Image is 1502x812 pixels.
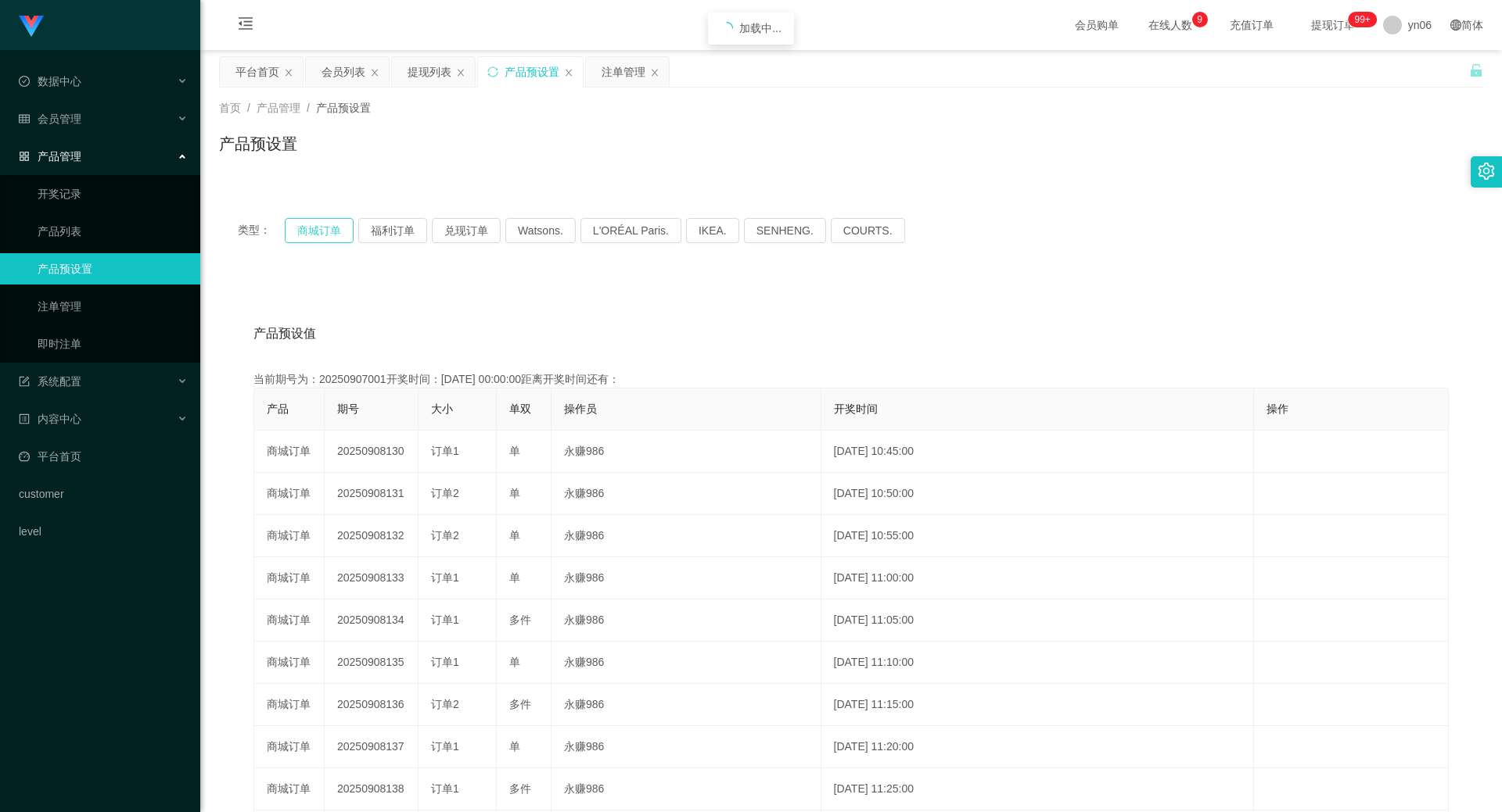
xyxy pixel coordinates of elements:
td: 20250908130 [325,431,419,473]
span: 产品管理 [19,150,81,163]
div: 提现列表 [408,57,451,87]
span: 大小 [431,402,453,415]
span: 订单1 [431,613,459,626]
h1: 产品预设置 [219,132,297,156]
span: 产品预设置 [316,102,371,114]
td: 20250908134 [325,599,419,642]
a: level [19,516,188,547]
span: 会员管理 [19,113,81,125]
span: 首页 [219,102,241,114]
i: 图标: form [19,376,30,387]
span: 类型： [238,218,285,243]
span: 单 [509,656,520,668]
a: 开奖记录 [38,178,188,209]
td: 商城订单 [254,473,325,515]
span: 订单1 [431,445,459,457]
div: 产品预设置 [505,57,559,87]
td: 20250908133 [325,557,419,599]
div: 注单管理 [602,57,645,87]
td: 20250908132 [325,515,419,557]
span: 操作 [1267,402,1288,415]
span: 单双 [509,402,531,415]
button: 商城订单 [285,218,354,243]
i: 图标: global [1450,20,1461,30]
td: 商城订单 [254,726,325,768]
td: 20250908135 [325,642,419,684]
td: 永赚986 [552,726,821,768]
button: Watsons. [505,218,576,243]
a: 注单管理 [38,291,188,322]
span: 多件 [509,698,531,710]
i: 图标: sync [487,66,498,77]
span: 订单1 [431,656,459,668]
span: / [307,102,310,114]
span: 操作员 [564,402,597,415]
button: IKEA. [686,218,739,243]
td: 20250908137 [325,726,419,768]
i: icon: loading [720,22,733,34]
td: [DATE] 10:45:00 [821,431,1254,473]
td: [DATE] 10:50:00 [821,473,1254,515]
span: 充值订单 [1222,20,1281,30]
a: customer [19,478,188,510]
td: 商城订单 [254,684,325,726]
button: COURTS. [831,218,905,243]
td: [DATE] 11:05:00 [821,599,1254,642]
span: 订单1 [431,571,459,584]
td: 永赚986 [552,557,821,599]
a: 产品列表 [38,216,188,247]
button: SENHENG. [744,218,826,243]
td: [DATE] 11:10:00 [821,642,1254,684]
div: 平台首页 [235,57,279,87]
td: 商城订单 [254,768,325,810]
button: L'ORÉAL Paris. [580,218,681,243]
span: 订单1 [431,782,459,795]
p: 9 [1197,12,1202,27]
td: 商城订单 [254,642,325,684]
i: 图标: close [564,68,573,77]
td: [DATE] 10:55:00 [821,515,1254,557]
span: 开奖时间 [834,402,878,415]
i: 图标: unlock [1469,63,1483,77]
td: 永赚986 [552,473,821,515]
td: 永赚986 [552,515,821,557]
i: 图标: menu-fold [219,1,272,51]
span: 多件 [509,782,531,795]
i: 图标: close [650,68,659,77]
td: 永赚986 [552,684,821,726]
img: logo.9652507e.png [19,16,44,38]
td: 20250908136 [325,684,419,726]
span: 加载中... [739,22,782,34]
td: 20250908131 [325,473,419,515]
span: 订单2 [431,698,459,710]
a: 即时注单 [38,328,188,359]
td: [DATE] 11:25:00 [821,768,1254,810]
span: 内容中心 [19,413,81,425]
td: [DATE] 11:20:00 [821,726,1254,768]
i: 图标: appstore-o [19,151,30,162]
td: [DATE] 11:00:00 [821,557,1254,599]
td: 永赚986 [552,599,821,642]
span: 系统配置 [19,375,81,388]
td: 商城订单 [254,557,325,599]
span: 单 [509,529,520,542]
td: 永赚986 [552,768,821,810]
i: 图标: profile [19,413,30,424]
i: 图标: close [284,68,293,77]
div: 会员列表 [322,57,365,87]
span: 单 [509,445,520,457]
button: 福利订单 [358,218,427,243]
span: 数据中心 [19,75,81,88]
span: / [247,102,250,114]
a: 产品预设置 [38,253,188,284]
span: 单 [509,487,520,499]
span: 多件 [509,613,531,626]
span: 产品 [267,402,289,415]
i: 图标: close [456,68,465,77]
span: 提现订单 [1303,20,1363,30]
td: 商城订单 [254,431,325,473]
sup: 269 [1348,12,1376,27]
td: 20250908138 [325,768,419,810]
span: 单 [509,740,520,753]
sup: 9 [1192,12,1208,27]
